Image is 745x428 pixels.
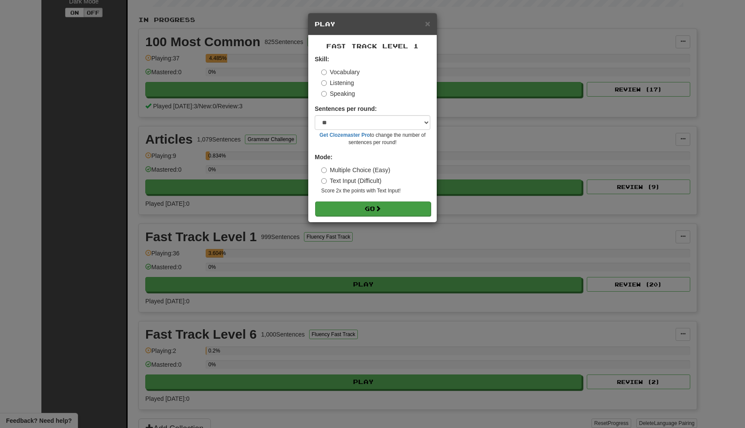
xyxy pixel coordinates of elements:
[326,42,419,50] span: Fast Track Level 1
[321,178,327,184] input: Text Input (Difficult)
[321,167,327,173] input: Multiple Choice (Easy)
[315,201,431,216] button: Go
[321,89,355,98] label: Speaking
[321,91,327,97] input: Speaking
[315,132,430,146] small: to change the number of sentences per round!
[315,56,329,63] strong: Skill:
[321,68,360,76] label: Vocabulary
[315,104,377,113] label: Sentences per round:
[321,69,327,75] input: Vocabulary
[321,166,390,174] label: Multiple Choice (Easy)
[425,19,430,28] span: ×
[321,80,327,86] input: Listening
[321,187,430,195] small: Score 2x the points with Text Input !
[315,154,332,160] strong: Mode:
[315,20,430,28] h5: Play
[425,19,430,28] button: Close
[319,132,370,138] a: Get Clozemaster Pro
[321,176,382,185] label: Text Input (Difficult)
[321,79,354,87] label: Listening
